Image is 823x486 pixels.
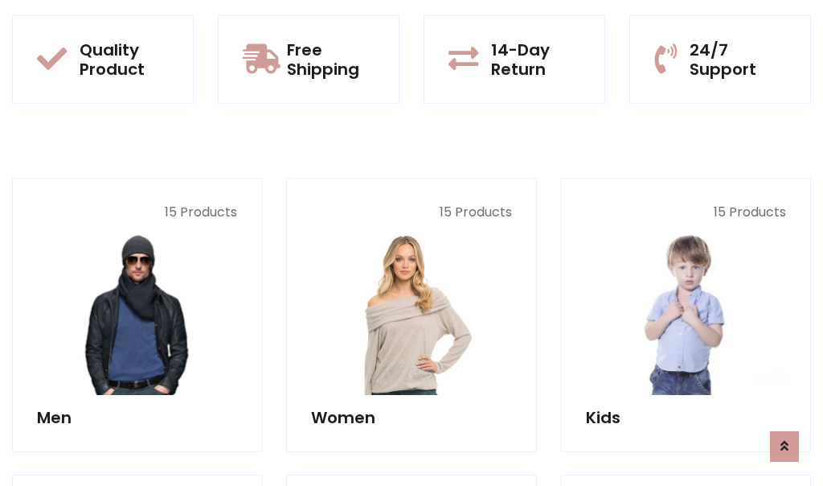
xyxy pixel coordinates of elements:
h5: Quality Product [80,40,169,79]
h5: 14-Day Return [491,40,580,79]
h5: Women [311,408,511,427]
h5: 24/7 Support [690,40,786,79]
p: 15 Products [37,203,237,222]
p: 15 Products [586,203,786,222]
h5: Free Shipping [287,40,375,79]
h5: Kids [586,408,786,427]
h5: Men [37,408,237,427]
p: 15 Products [311,203,511,222]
